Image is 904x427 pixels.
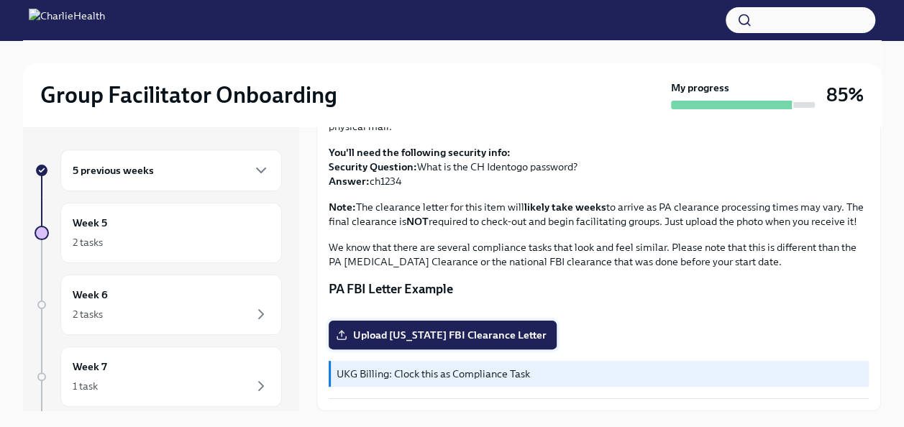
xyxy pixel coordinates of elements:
strong: You'll need the following security info: [329,146,511,159]
p: UKG Billing: Clock this as Compliance Task [337,367,863,381]
h6: Week 6 [73,287,108,303]
a: Week 52 tasks [35,203,282,263]
h6: Week 5 [73,215,107,231]
h6: 5 previous weeks [73,162,154,178]
span: Upload [US_STATE] FBI Clearance Letter [339,328,547,342]
strong: Note: [329,201,356,213]
label: Upload [US_STATE] FBI Clearance Letter [329,321,557,349]
div: 2 tasks [73,235,103,249]
p: What is the CH Identogo password? ch1234 [329,145,869,188]
a: Week 71 task [35,346,282,407]
h3: 85% [826,82,864,108]
div: 5 previous weeks [60,150,282,191]
h6: Week 7 [73,359,107,375]
p: PA FBI Letter Example [329,280,869,298]
div: 2 tasks [73,307,103,321]
strong: likely take weeks [524,201,606,213]
strong: My progress [671,81,729,95]
h2: Group Facilitator Onboarding [40,81,337,109]
a: Week 62 tasks [35,275,282,335]
p: The clearance letter for this item will to arrive as PA clearance processing times may vary. The ... [329,200,869,229]
p: We know that there are several compliance tasks that look and feel similar. Please note that this... [329,240,869,269]
div: 1 task [73,379,98,393]
strong: Security Question: [329,160,417,173]
img: CharlieHealth [29,9,105,32]
strong: Answer: [329,175,370,188]
strong: NOT [406,215,429,228]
